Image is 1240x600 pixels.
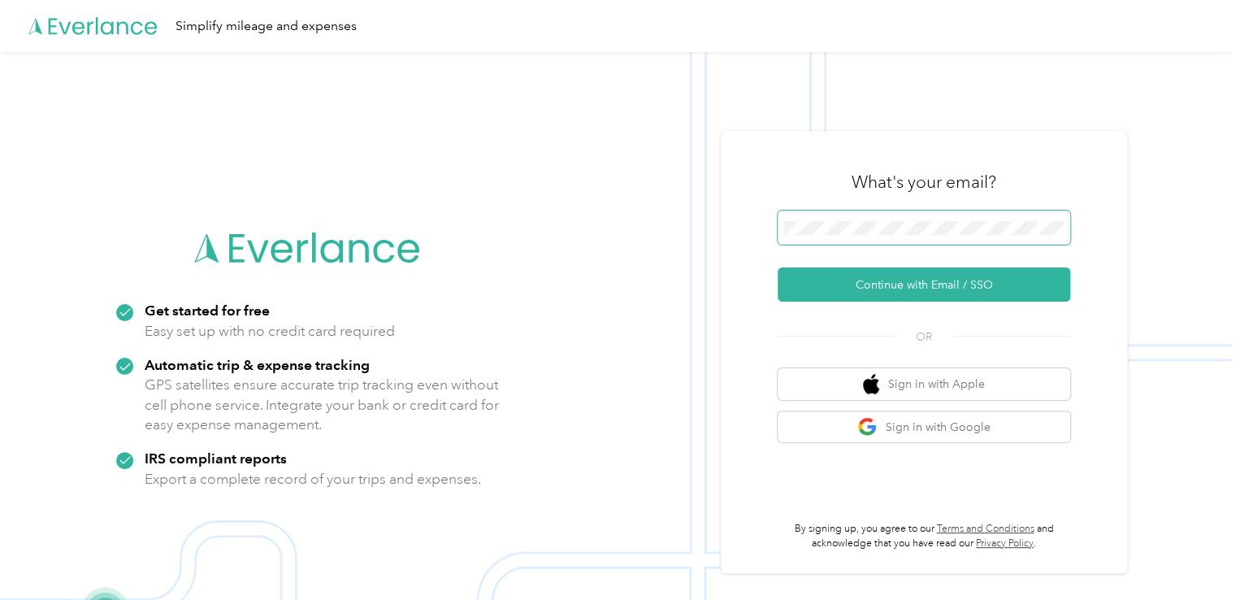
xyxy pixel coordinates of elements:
button: apple logoSign in with Apple [778,368,1070,400]
strong: IRS compliant reports [145,450,287,467]
div: Simplify mileage and expenses [176,16,357,37]
span: OR [895,328,952,346]
p: Easy set up with no credit card required [145,321,395,341]
img: google logo [857,417,878,437]
p: GPS satellites ensure accurate trip tracking even without cell phone service. Integrate your bank... [145,375,500,435]
a: Terms and Conditions [937,523,1034,535]
strong: Automatic trip & expense tracking [145,356,370,373]
p: By signing up, you agree to our and acknowledge that you have read our . [778,522,1070,550]
button: google logoSign in with Google [778,411,1070,443]
img: apple logo [863,374,879,394]
a: Privacy Policy [976,537,1034,550]
p: Export a complete record of your trips and expenses. [145,469,481,489]
h3: What's your email? [852,171,996,193]
strong: Get started for free [145,302,270,319]
button: Continue with Email / SSO [778,267,1070,302]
